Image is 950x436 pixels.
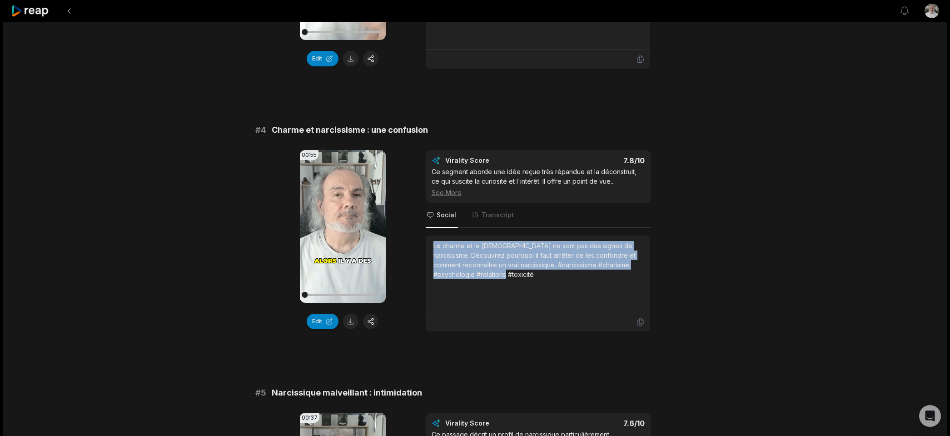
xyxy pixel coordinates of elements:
[255,386,266,399] span: # 5
[272,124,428,136] span: Charme et narcissisme : une confusion
[272,386,422,399] span: Narcissique malveillant : intimidation
[255,124,266,136] span: # 4
[445,156,543,165] div: Virality Score
[433,241,643,279] div: Le charme et le [DEMOGRAPHIC_DATA] ne sont pas des signes de narcissisme. Découvrez pourquoi il f...
[547,156,645,165] div: 7.8 /10
[482,210,514,220] span: Transcript
[919,405,941,427] div: Open Intercom Messenger
[547,419,645,428] div: 7.6 /10
[300,150,386,303] video: Your browser does not support mp4 format.
[432,188,645,197] div: See More
[437,210,456,220] span: Social
[445,419,543,428] div: Virality Score
[307,314,338,329] button: Edit
[426,203,651,228] nav: Tabs
[432,167,645,197] div: Ce segment aborde une idée reçue très répandue et la déconstruit, ce qui suscite la curiosité et ...
[307,51,338,66] button: Edit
